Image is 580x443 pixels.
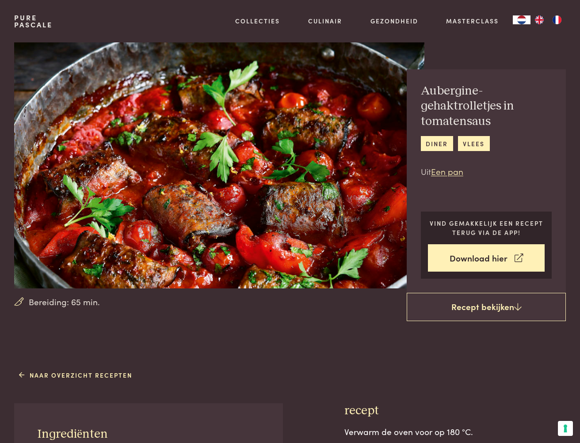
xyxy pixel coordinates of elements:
[14,42,424,288] img: Aubergine-gehaktrolletjes in tomatensaus
[431,165,463,177] a: Een pan
[421,83,552,129] h2: Aubergine-gehaktrolletjes in tomatensaus
[530,15,548,24] a: EN
[428,244,545,272] a: Download hier
[407,293,566,321] a: Recept bekijken
[344,425,473,437] span: Verwarm de oven voor op 180 °C.
[548,15,566,24] a: FR
[530,15,566,24] ul: Language list
[421,165,552,178] p: Uit
[428,219,545,237] p: Vind gemakkelijk een recept terug via de app!
[458,136,490,151] a: vlees
[14,14,53,28] a: PurePascale
[344,403,566,419] h3: recept
[19,371,133,380] a: Naar overzicht recepten
[38,428,108,440] span: Ingrediënten
[421,136,453,151] a: diner
[513,15,530,24] div: Language
[370,16,418,26] a: Gezondheid
[513,15,530,24] a: NL
[235,16,280,26] a: Collecties
[446,16,499,26] a: Masterclass
[558,421,573,436] button: Uw voorkeuren voor toestemming voor trackingtechnologieën
[308,16,342,26] a: Culinair
[29,295,100,308] span: Bereiding: 65 min.
[513,15,566,24] aside: Language selected: Nederlands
